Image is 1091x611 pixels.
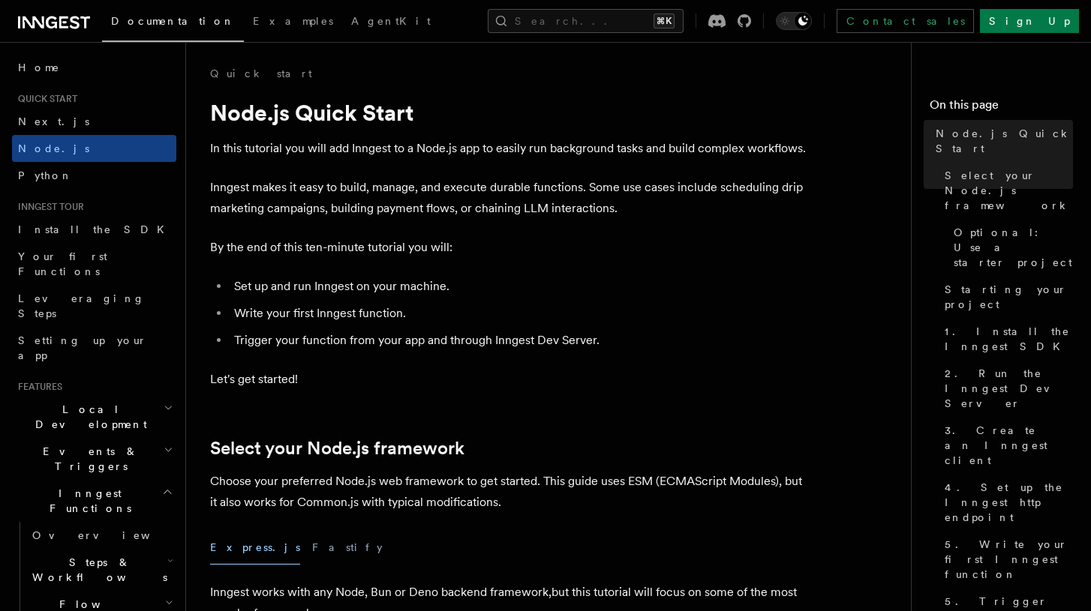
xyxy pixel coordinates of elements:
span: Starting your project [945,282,1073,312]
a: Next.js [12,108,176,135]
a: Your first Functions [12,243,176,285]
a: Home [12,54,176,81]
a: Documentation [102,4,244,42]
p: Choose your preferred Node.js web framework to get started. This guide uses ESM (ECMAScript Modul... [210,471,810,513]
button: Inngest Functions [12,480,176,522]
li: Set up and run Inngest on your machine. [230,276,810,297]
button: Toggle dark mode [776,12,812,30]
span: 3. Create an Inngest client [945,423,1073,468]
span: Events & Triggers [12,444,164,474]
a: Select your Node.js framework [939,162,1073,219]
button: Local Development [12,396,176,438]
h4: On this page [930,96,1073,120]
button: Fastify [312,531,383,565]
button: Search...⌘K [488,9,684,33]
span: Home [18,60,60,75]
span: Documentation [111,15,235,27]
span: Leveraging Steps [18,292,145,319]
a: Node.js [12,135,176,162]
span: Node.js [18,142,89,154]
a: Node.js Quick Start [930,120,1073,162]
a: Setting up your app [12,327,176,369]
a: Overview [26,522,176,549]
a: 2. Run the Inngest Dev Server [939,360,1073,417]
span: Next.js [18,115,89,127]
a: 4. Set up the Inngest http endpoint [939,474,1073,531]
a: 3. Create an Inngest client [939,417,1073,474]
a: Leveraging Steps [12,285,176,327]
a: 1. Install the Inngest SDK [939,318,1073,360]
a: Contact sales [837,9,974,33]
span: 5. Write your first Inngest function [945,537,1073,582]
kbd: ⌘K [654,13,675,28]
span: Python [18,169,73,181]
h1: Node.js Quick Start [210,99,810,126]
a: Sign Up [980,9,1079,33]
span: Node.js Quick Start [936,126,1073,156]
span: Select your Node.js framework [945,168,1073,213]
a: Starting your project [939,276,1073,318]
span: AgentKit [351,15,431,27]
span: Inngest tour [12,201,84,213]
a: 5. Write your first Inngest function [939,531,1073,588]
span: 2. Run the Inngest Dev Server [945,366,1073,411]
span: Setting up your app [18,334,147,361]
a: Python [12,162,176,189]
span: Quick start [12,93,77,105]
a: Optional: Use a starter project [948,219,1073,276]
span: 1. Install the Inngest SDK [945,324,1073,354]
p: By the end of this ten-minute tutorial you will: [210,237,810,258]
p: Let's get started! [210,369,810,390]
span: Steps & Workflows [26,555,167,585]
p: Inngest makes it easy to build, manage, and execute durable functions. Some use cases include sch... [210,177,810,219]
span: Inngest Functions [12,486,162,516]
a: AgentKit [342,4,440,40]
button: Events & Triggers [12,438,176,480]
button: Steps & Workflows [26,549,176,591]
span: Optional: Use a starter project [954,225,1073,270]
span: Examples [253,15,333,27]
span: Features [12,381,62,393]
span: 4. Set up the Inngest http endpoint [945,480,1073,525]
span: Install the SDK [18,223,173,235]
a: Select your Node.js framework [210,438,464,459]
a: Quick start [210,66,312,81]
button: Express.js [210,531,300,565]
li: Trigger your function from your app and through Inngest Dev Server. [230,330,810,351]
li: Write your first Inngest function. [230,303,810,324]
a: Examples [244,4,342,40]
a: Install the SDK [12,216,176,243]
span: Overview [32,529,187,541]
span: Your first Functions [18,250,107,277]
span: Local Development [12,402,164,432]
p: In this tutorial you will add Inngest to a Node.js app to easily run background tasks and build c... [210,138,810,159]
